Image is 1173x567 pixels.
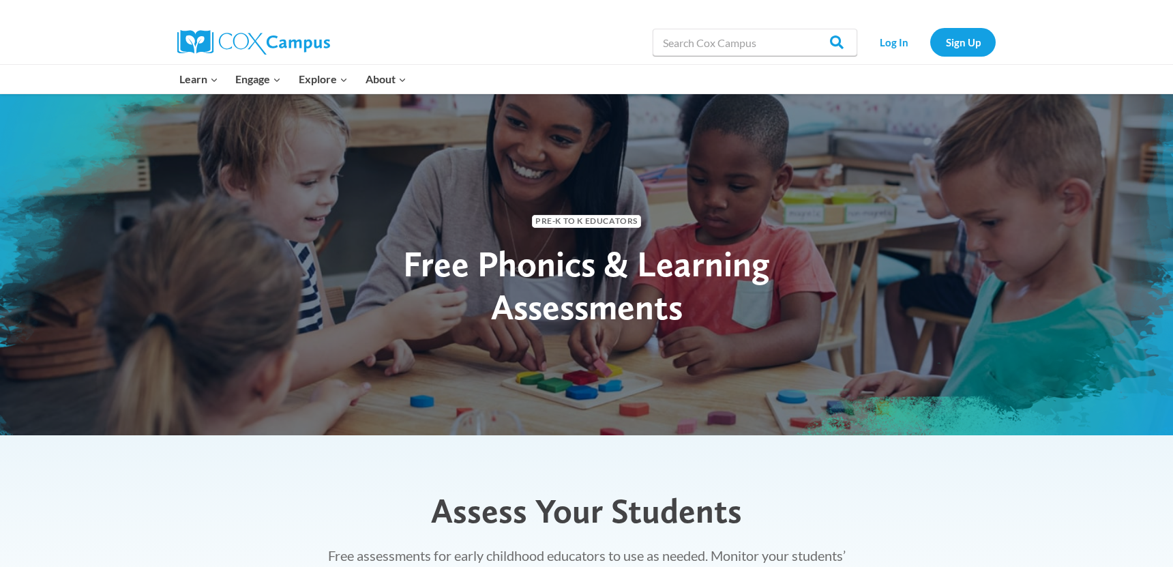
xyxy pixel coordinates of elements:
a: Log In [864,28,923,56]
span: About [366,70,406,88]
span: Assess Your Students [431,490,742,531]
nav: Primary Navigation [170,65,415,93]
a: Sign Up [930,28,996,56]
span: Free Phonics & Learning Assessments [403,242,770,328]
img: Cox Campus [177,30,330,55]
input: Search Cox Campus [653,29,857,56]
span: Engage [235,70,281,88]
nav: Secondary Navigation [864,28,996,56]
span: Explore [299,70,348,88]
span: Learn [179,70,218,88]
span: Pre-K to K Educators [532,215,641,228]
